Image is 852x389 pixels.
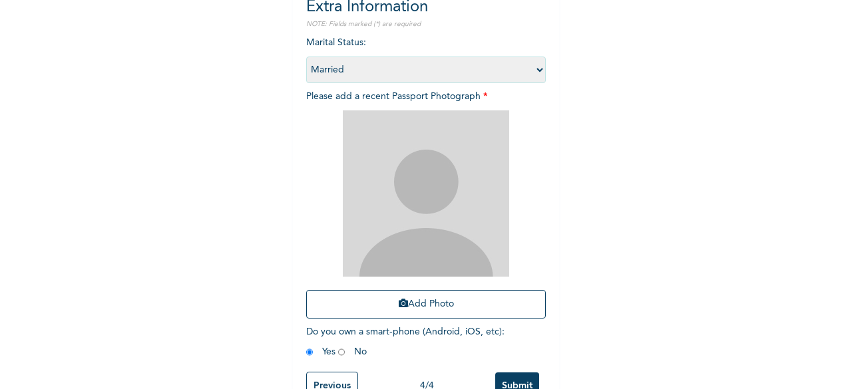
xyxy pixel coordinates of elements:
button: Add Photo [306,290,546,319]
span: Marital Status : [306,38,546,74]
span: Please add a recent Passport Photograph [306,92,546,325]
span: Do you own a smart-phone (Android, iOS, etc) : Yes No [306,327,505,356]
p: NOTE: Fields marked (*) are required [306,19,546,29]
img: Crop [343,110,509,277]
